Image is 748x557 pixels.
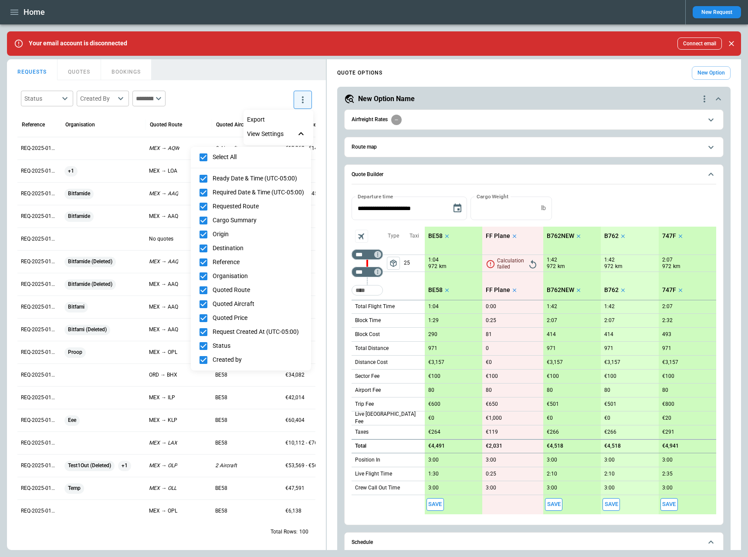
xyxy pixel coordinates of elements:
[213,189,304,196] span: Required Date & Time (UTC-05:00)
[213,314,304,322] span: Quoted Price
[213,258,304,266] span: Reference
[213,203,304,210] span: Requested Route
[213,175,304,182] span: Ready Date & Time (UTC-05:00)
[213,272,304,280] span: Organisation
[213,153,304,161] span: Select All
[213,300,304,308] span: Quoted Aircraft
[213,231,304,238] span: Origin
[213,356,304,363] span: Created by
[213,245,304,252] span: Destination
[213,342,304,350] span: Status
[213,286,304,294] span: Quoted Route
[213,328,304,336] span: Request Created At (UTC-05:00)
[213,217,304,224] span: Cargo Summary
